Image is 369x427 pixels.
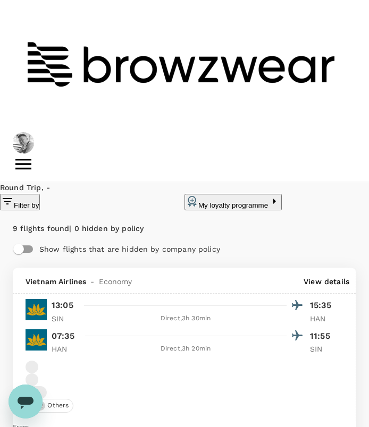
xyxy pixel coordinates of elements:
[86,276,98,287] span: -
[304,276,349,287] p: View details
[85,344,287,354] div: Direct , 3h 20min
[52,313,78,324] p: SIN
[26,276,86,287] span: Vietnam Airlines
[21,8,340,119] img: Browzwear Solutions Pte Ltd
[26,299,47,320] img: VN
[26,329,47,351] img: VN
[9,385,43,419] iframe: Button to launch messaging window
[43,401,73,410] span: Others
[310,313,337,324] p: HAN
[52,299,73,312] p: 13:05
[310,299,337,312] p: 15:35
[184,194,282,210] button: My loyalty programme
[39,244,325,254] p: Show flights that are hidden by company policy
[13,223,356,235] div: 9 flights found | 0 hidden by policy
[85,313,287,324] div: Direct , 3h 30min
[52,344,78,354] p: HAN
[310,330,337,343] p: 11:55
[310,344,337,354] p: SIN
[13,132,34,153] img: Yong Jun Joel Yip
[186,195,198,208] img: my-loyalty-programme
[99,276,132,287] span: Economy
[52,330,74,343] p: 07:35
